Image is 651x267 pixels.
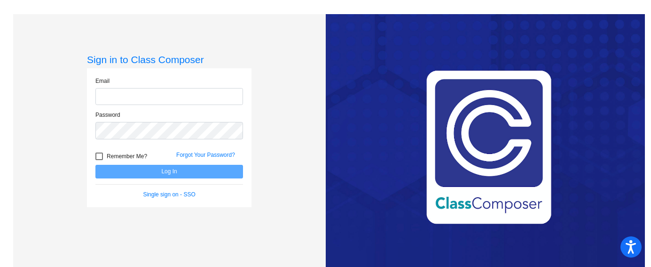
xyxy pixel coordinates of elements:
[107,151,147,162] span: Remember Me?
[95,111,120,119] label: Password
[176,152,235,158] a: Forgot Your Password?
[95,77,110,85] label: Email
[95,165,243,178] button: Log In
[143,191,195,198] a: Single sign on - SSO
[87,54,251,65] h3: Sign in to Class Composer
